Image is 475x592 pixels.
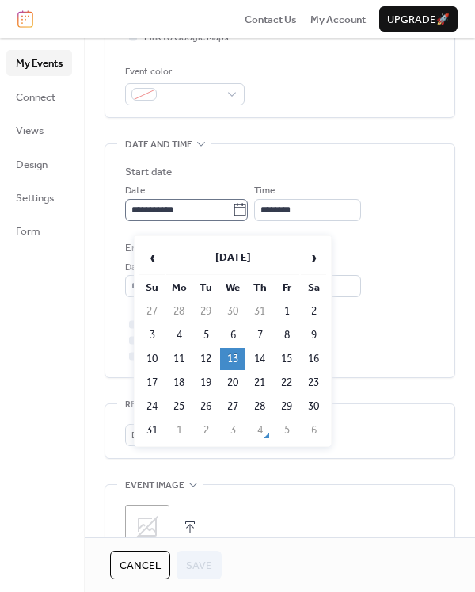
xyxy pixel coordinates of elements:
[125,505,169,549] div: ;
[16,90,55,105] span: Connect
[139,419,165,441] td: 31
[247,372,272,394] td: 21
[125,396,207,412] span: Recurring event
[245,11,297,27] a: Contact Us
[166,419,192,441] td: 1
[220,300,245,323] td: 30
[193,277,218,299] th: Tu
[125,183,145,199] span: Date
[166,324,192,346] td: 4
[166,372,192,394] td: 18
[125,240,165,256] div: End date
[193,300,218,323] td: 29
[301,348,326,370] td: 16
[144,30,229,46] span: Link to Google Maps
[125,478,184,494] span: Event image
[247,348,272,370] td: 14
[387,12,450,28] span: Upgrade 🚀
[125,64,241,80] div: Event color
[193,348,218,370] td: 12
[16,190,54,206] span: Settings
[193,372,218,394] td: 19
[139,395,165,418] td: 24
[125,260,145,276] span: Date
[166,395,192,418] td: 25
[6,117,72,143] a: Views
[140,242,164,273] span: ‹
[247,324,272,346] td: 7
[220,324,245,346] td: 6
[247,277,272,299] th: Th
[220,419,245,441] td: 3
[301,300,326,323] td: 2
[247,395,272,418] td: 28
[139,300,165,323] td: 27
[274,348,299,370] td: 15
[245,12,297,28] span: Contact Us
[301,324,326,346] td: 9
[120,558,161,574] span: Cancel
[16,223,40,239] span: Form
[166,241,299,275] th: [DATE]
[110,551,170,579] button: Cancel
[6,84,72,109] a: Connect
[274,277,299,299] th: Fr
[139,277,165,299] th: Su
[247,300,272,323] td: 31
[220,372,245,394] td: 20
[139,348,165,370] td: 10
[274,324,299,346] td: 8
[379,6,458,32] button: Upgrade🚀
[6,50,72,75] a: My Events
[193,419,218,441] td: 2
[220,395,245,418] td: 27
[274,395,299,418] td: 29
[16,55,63,71] span: My Events
[274,372,299,394] td: 22
[131,426,188,445] span: Do not repeat
[220,277,245,299] th: We
[6,185,72,210] a: Settings
[166,300,192,323] td: 28
[274,300,299,323] td: 1
[310,12,366,28] span: My Account
[6,151,72,177] a: Design
[166,277,192,299] th: Mo
[301,277,326,299] th: Sa
[301,419,326,441] td: 6
[302,242,325,273] span: ›
[301,372,326,394] td: 23
[16,123,44,139] span: Views
[139,324,165,346] td: 3
[17,10,33,28] img: logo
[16,157,47,173] span: Design
[166,348,192,370] td: 11
[6,218,72,243] a: Form
[310,11,366,27] a: My Account
[139,372,165,394] td: 17
[274,419,299,441] td: 5
[193,324,218,346] td: 5
[254,183,275,199] span: Time
[247,419,272,441] td: 4
[125,137,192,153] span: Date and time
[301,395,326,418] td: 30
[125,164,172,180] div: Start date
[220,348,245,370] td: 13
[193,395,218,418] td: 26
